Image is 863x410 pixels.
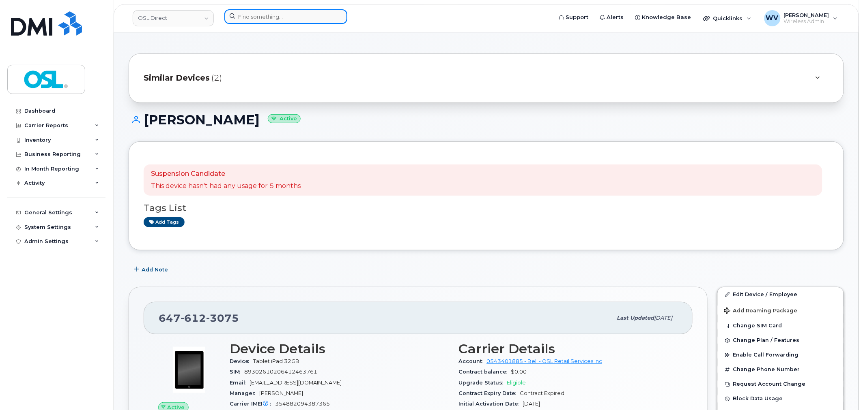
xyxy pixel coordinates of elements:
[553,9,594,26] a: Support
[642,13,691,21] span: Knowledge Base
[159,312,239,324] span: 647
[566,13,589,21] span: Support
[523,401,540,407] span: [DATE]
[244,369,317,375] span: 89302610206412463761
[133,10,214,26] a: OSL Direct
[250,380,342,386] span: [EMAIL_ADDRESS][DOMAIN_NAME]
[151,169,301,179] p: Suspension Candidate
[718,333,844,348] button: Change Plan / Features
[459,401,523,407] span: Initial Activation Date
[230,390,259,396] span: Manager
[211,72,222,84] span: (2)
[144,217,185,227] a: Add tags
[459,358,487,364] span: Account
[275,401,330,407] span: 354882094387365
[459,380,507,386] span: Upgrade Status
[129,263,175,277] button: Add Note
[142,266,168,273] span: Add Note
[144,203,829,213] h3: Tags List
[459,342,678,356] h3: Carrier Details
[230,342,449,356] h3: Device Details
[224,9,347,24] input: Find something...
[718,287,844,302] a: Edit Device / Employee
[268,114,301,124] small: Active
[459,390,520,396] span: Contract Expiry Date
[630,9,697,26] a: Knowledge Base
[713,15,743,21] span: Quicklinks
[718,362,844,377] button: Change Phone Number
[181,312,206,324] span: 612
[206,312,239,324] span: 3075
[259,390,303,396] span: [PERSON_NAME]
[766,13,779,23] span: WV
[594,9,630,26] a: Alerts
[165,346,213,394] img: image20231002-3703462-fz3vdb.jpeg
[698,10,757,26] div: Quicklinks
[718,391,844,406] button: Block Data Usage
[129,113,844,127] h1: [PERSON_NAME]
[718,302,844,318] button: Add Roaming Package
[733,352,799,358] span: Enable Call Forwarding
[784,12,829,18] span: [PERSON_NAME]
[724,307,798,315] span: Add Roaming Package
[759,10,844,26] div: Willy Verrier
[520,390,565,396] span: Contract Expired
[718,318,844,333] button: Change SIM Card
[230,401,275,407] span: Carrier IMEI
[784,18,829,25] span: Wireless Admin
[617,315,654,321] span: Last updated
[733,337,800,344] span: Change Plan / Features
[230,369,244,375] span: SIM
[507,380,526,386] span: Eligible
[151,182,301,191] p: This device hasn't had any usage for 5 months
[511,369,527,375] span: $0.00
[459,369,511,375] span: Contract balance
[144,72,210,84] span: Similar Devices
[654,315,673,321] span: [DATE]
[607,13,624,21] span: Alerts
[230,380,250,386] span: Email
[718,348,844,362] button: Enable Call Forwarding
[718,377,844,391] button: Request Account Change
[487,358,603,364] a: 0543401885 - Bell - OSL Retail Services Inc
[253,358,299,364] span: Tablet iPad 32GB
[230,358,253,364] span: Device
